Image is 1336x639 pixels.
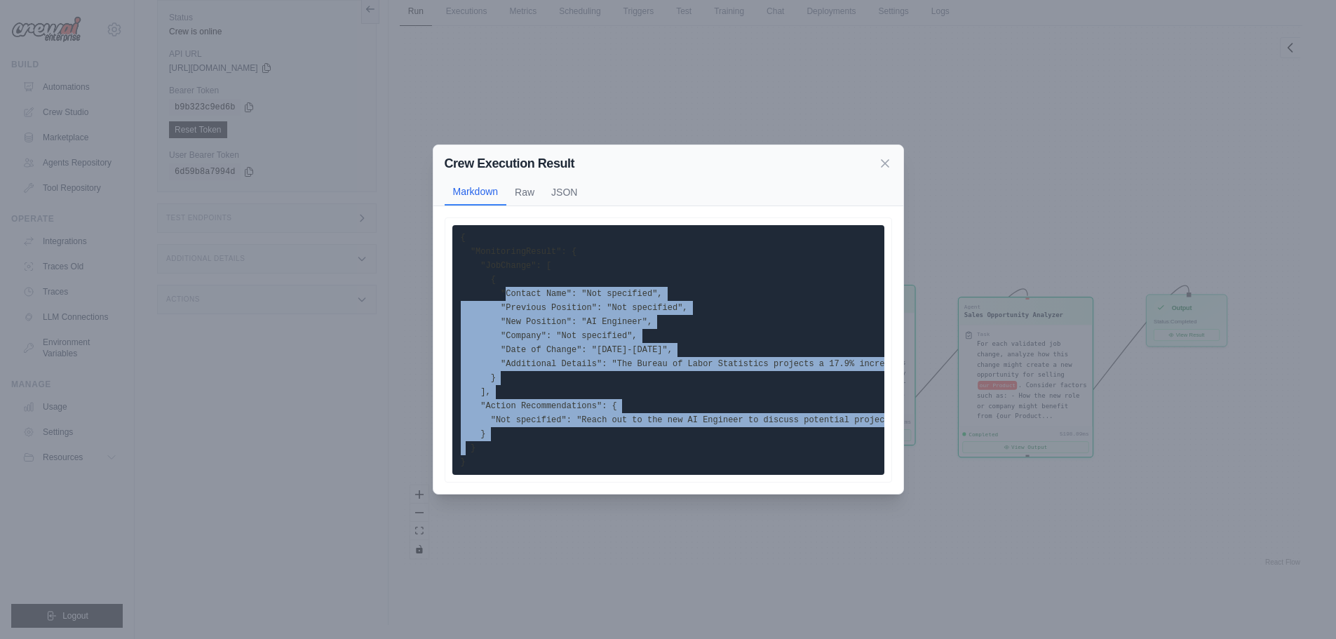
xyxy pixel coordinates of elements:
iframe: Chat Widget [1266,572,1336,639]
button: JSON [543,179,586,206]
button: Raw [506,179,543,206]
h2: Crew Execution Result [445,154,575,173]
button: Markdown [445,179,507,206]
